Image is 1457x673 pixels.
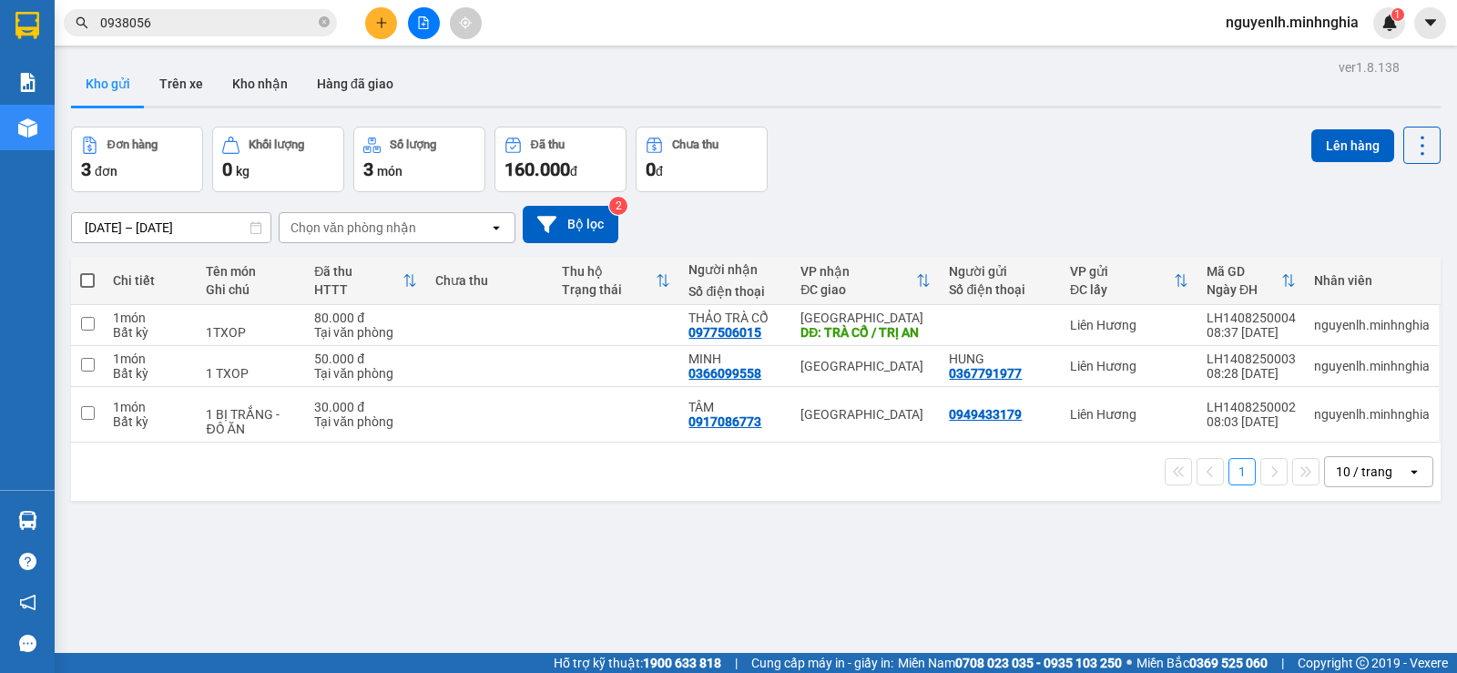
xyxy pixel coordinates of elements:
div: DĐ: TRÀ CỔ / TRỊ AN [800,325,931,340]
div: nguyenlh.minhnghia [1314,318,1430,332]
div: 80.000 đ [314,311,416,325]
div: 08:37 [DATE] [1207,325,1296,340]
div: Chưa thu [672,138,718,151]
div: Ghi chú [206,282,296,297]
div: LH1408250004 [1207,311,1296,325]
span: Miền Nam [898,653,1122,673]
th: Toggle SortBy [791,257,940,305]
div: HTTT [314,282,402,297]
button: Khối lượng0kg [212,127,344,192]
span: Miền Bắc [1136,653,1268,673]
button: Chưa thu0đ [636,127,768,192]
img: warehouse-icon [18,511,37,530]
button: Kho gửi [71,62,145,106]
svg: open [489,220,504,235]
input: Select a date range. [72,213,270,242]
span: close-circle [319,15,330,32]
strong: 0708 023 035 - 0935 103 250 [955,656,1122,670]
span: đ [656,164,663,178]
span: 3 [81,158,91,180]
div: Chi tiết [113,273,188,288]
div: VP gửi [1070,264,1174,279]
span: file-add [417,16,430,29]
button: file-add [408,7,440,39]
div: Liên Hương [1070,407,1188,422]
button: Lên hàng [1311,129,1394,162]
div: Liên Hương [1070,359,1188,373]
div: 0977506015 [688,325,761,340]
span: 1 [1394,8,1401,21]
div: Trạng thái [562,282,656,297]
div: 08:28 [DATE] [1207,366,1296,381]
div: Chưa thu [435,273,544,288]
button: 1 [1228,458,1256,485]
div: THẢO TRÀ CỔ [688,311,782,325]
th: Toggle SortBy [1061,257,1197,305]
div: Bất kỳ [113,325,188,340]
div: Tại văn phòng [314,325,416,340]
div: Tại văn phòng [314,414,416,429]
span: kg [236,164,250,178]
div: Bất kỳ [113,366,188,381]
span: 3 [363,158,373,180]
img: solution-icon [18,73,37,92]
div: 10 / trang [1336,463,1392,481]
svg: open [1407,464,1421,479]
div: Khối lượng [249,138,304,151]
button: Bộ lọc [523,206,618,243]
div: [GEOGRAPHIC_DATA] [800,359,931,373]
span: 160.000 [504,158,570,180]
div: Số điện thoại [949,282,1051,297]
strong: 1900 633 818 [643,656,721,670]
div: Liên Hương [1070,318,1188,332]
div: Tên món [206,264,296,279]
div: Đã thu [314,264,402,279]
th: Toggle SortBy [1197,257,1305,305]
div: LH1408250002 [1207,400,1296,414]
span: nguyenlh.minhnghia [1211,11,1373,34]
span: đơn [95,164,117,178]
button: Trên xe [145,62,218,106]
span: 0 [222,158,232,180]
span: Cung cấp máy in - giấy in: [751,653,893,673]
div: HUNG [949,352,1051,366]
sup: 1 [1391,8,1404,21]
span: | [1281,653,1284,673]
div: Thu hộ [562,264,656,279]
div: Người gửi [949,264,1051,279]
div: Ngày ĐH [1207,282,1281,297]
div: 50.000 đ [314,352,416,366]
div: Mã GD [1207,264,1281,279]
span: search [76,16,88,29]
div: Người nhận [688,262,782,277]
div: Đơn hàng [107,138,158,151]
div: 0366099558 [688,366,761,381]
button: Số lượng3món [353,127,485,192]
div: 0367791977 [949,366,1022,381]
span: message [19,635,36,652]
div: Số lượng [390,138,436,151]
div: 1TXOP [206,325,296,340]
div: [GEOGRAPHIC_DATA] [800,407,931,422]
div: [GEOGRAPHIC_DATA] [800,311,931,325]
button: Đơn hàng3đơn [71,127,203,192]
span: 0 [646,158,656,180]
span: aim [459,16,472,29]
div: 1 BỊ TRẮNG - ĐỒ ĂN [206,407,296,436]
div: Tại văn phòng [314,366,416,381]
div: ĐC lấy [1070,282,1174,297]
div: 1 TXOP [206,366,296,381]
button: Đã thu160.000đ [494,127,627,192]
button: Hàng đã giao [302,62,408,106]
button: caret-down [1414,7,1446,39]
strong: 0369 525 060 [1189,656,1268,670]
div: 0917086773 [688,414,761,429]
div: LH1408250003 [1207,352,1296,366]
div: VP nhận [800,264,916,279]
div: nguyenlh.minhnghia [1314,359,1430,373]
span: Hỗ trợ kỹ thuật: [554,653,721,673]
span: caret-down [1422,15,1439,31]
span: question-circle [19,553,36,570]
div: MINH [688,352,782,366]
th: Toggle SortBy [305,257,425,305]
